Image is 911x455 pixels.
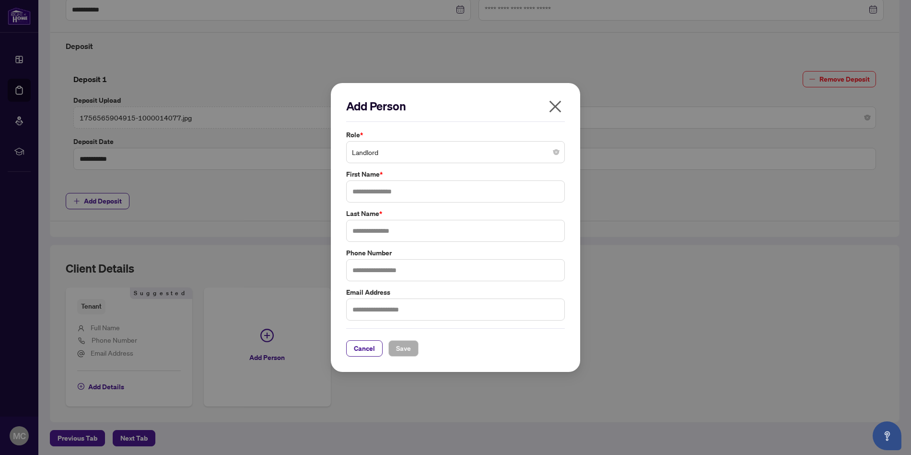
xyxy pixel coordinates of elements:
[346,208,565,219] label: Last Name
[346,287,565,298] label: Email Address
[354,341,375,356] span: Cancel
[346,98,565,114] h2: Add Person
[352,143,559,161] span: Landlord
[346,130,565,140] label: Role
[346,248,565,258] label: Phone Number
[553,149,559,155] span: close-circle
[548,99,563,114] span: close
[346,169,565,180] label: First Name
[346,340,383,357] button: Cancel
[388,340,419,357] button: Save
[873,421,901,450] button: Open asap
